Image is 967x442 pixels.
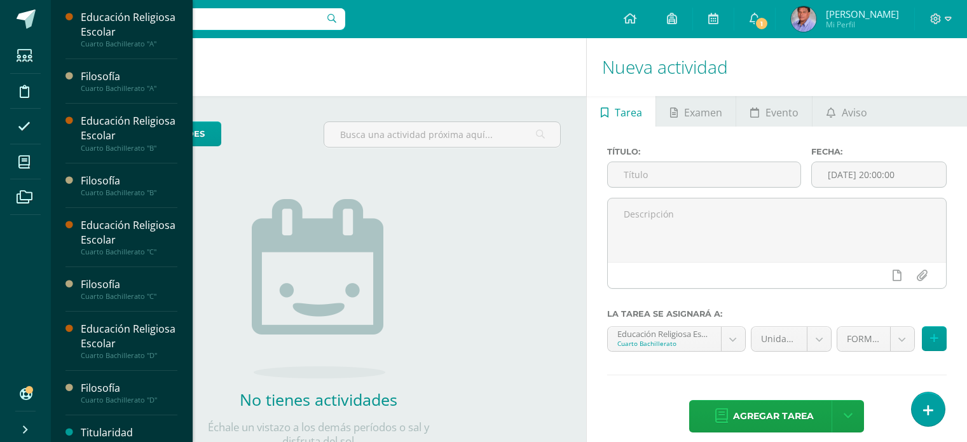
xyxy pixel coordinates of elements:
span: Evento [765,97,799,128]
div: Educación Religiosa Escolar 'A' [617,327,711,339]
span: Tarea [615,97,642,128]
div: Filosofía [81,277,177,292]
span: Examen [684,97,722,128]
a: Educación Religiosa Escolar 'A'Cuarto Bachillerato [608,327,745,351]
a: Evento [736,96,812,127]
div: Filosofía [81,381,177,396]
input: Fecha de entrega [812,162,946,187]
div: Cuarto Bachillerato "B" [81,144,177,153]
a: Tarea [587,96,655,127]
img: no_activities.png [252,199,385,378]
span: FORMATIVO (60.0%) [847,327,881,351]
div: Educación Religiosa Escolar [81,322,177,351]
span: 1 [755,17,769,31]
h1: Nueva actividad [602,38,952,96]
label: Título: [607,147,801,156]
a: Educación Religiosa EscolarCuarto Bachillerato "C" [81,218,177,256]
div: Cuarto Bachillerato [617,339,711,348]
a: Aviso [813,96,881,127]
span: Unidad 4 [761,327,798,351]
a: Educación Religiosa EscolarCuarto Bachillerato "D" [81,322,177,360]
div: Titularidad [81,425,177,440]
img: 92459bc38e4c31e424b558ad48554e40.png [791,6,816,32]
a: Examen [656,96,736,127]
label: La tarea se asignará a: [607,309,947,319]
a: FilosofíaCuarto Bachillerato "B" [81,174,177,197]
div: Educación Religiosa Escolar [81,218,177,247]
span: [PERSON_NAME] [826,8,899,20]
div: Cuarto Bachillerato "A" [81,39,177,48]
a: FilosofíaCuarto Bachillerato "C" [81,277,177,301]
h1: Actividades [66,38,571,96]
div: Cuarto Bachillerato "D" [81,396,177,404]
div: Filosofía [81,174,177,188]
a: Educación Religiosa EscolarCuarto Bachillerato "A" [81,10,177,48]
a: Educación Religiosa EscolarCuarto Bachillerato "B" [81,114,177,152]
input: Busca un usuario... [59,8,345,30]
span: Aviso [842,97,867,128]
div: Cuarto Bachillerato "C" [81,247,177,256]
span: Mi Perfil [826,19,899,30]
input: Título [608,162,800,187]
div: Cuarto Bachillerato "B" [81,188,177,197]
div: Educación Religiosa Escolar [81,114,177,143]
a: Unidad 4 [751,327,832,351]
div: Filosofía [81,69,177,84]
div: Cuarto Bachillerato "A" [81,84,177,93]
a: FilosofíaCuarto Bachillerato "A" [81,69,177,93]
a: FORMATIVO (60.0%) [837,327,914,351]
div: Cuarto Bachillerato "D" [81,351,177,360]
input: Busca una actividad próxima aquí... [324,122,560,147]
div: Educación Religiosa Escolar [81,10,177,39]
div: Cuarto Bachillerato "C" [81,292,177,301]
label: Fecha: [811,147,947,156]
h2: No tienes actividades [191,389,446,410]
a: FilosofíaCuarto Bachillerato "D" [81,381,177,404]
span: Agregar tarea [733,401,814,432]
